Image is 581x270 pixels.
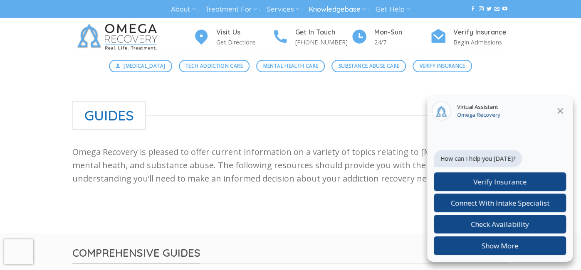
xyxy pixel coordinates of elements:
span: Comprehensive Guides [72,246,200,264]
a: Follow on YouTube [502,6,507,12]
span: Tech Addiction Care [185,62,243,70]
iframe: reCAPTCHA [4,239,33,264]
a: Verify Insurance [413,60,472,72]
span: Verify Insurance [420,62,465,70]
p: [PHONE_NUMBER] [295,37,351,47]
h4: Verify Insurance [453,27,509,38]
img: Omega Recovery [72,18,166,56]
a: Mental Health Care [256,60,325,72]
a: [MEDICAL_DATA] [109,60,172,72]
a: Treatment For [205,2,257,17]
span: Substance Abuse Care [339,62,399,70]
span: Guides [72,101,146,130]
a: Get In Touch [PHONE_NUMBER] [272,27,351,47]
a: Verify Insurance Begin Admissions [430,27,509,47]
a: Tech Addiction Care [179,60,250,72]
p: Get Directions [216,37,272,47]
span: Mental Health Care [263,62,318,70]
span: [MEDICAL_DATA] [124,62,165,70]
h4: Mon-Sun [374,27,430,38]
h4: Get In Touch [295,27,351,38]
a: Send us an email [494,6,499,12]
a: About [171,2,195,17]
a: Visit Us Get Directions [193,27,272,47]
a: Knowledgebase [309,2,366,17]
a: Follow on Instagram [478,6,483,12]
a: Substance Abuse Care [331,60,406,72]
a: Follow on Facebook [470,6,475,12]
p: 24/7 [374,37,430,47]
a: Get Help [376,2,410,17]
h4: Visit Us [216,27,272,38]
p: Begin Admissions [453,37,509,47]
p: Omega Recovery is pleased to offer current information on a variety of topics relating to [MEDICA... [72,145,509,185]
a: Services [266,2,299,17]
a: Follow on Twitter [487,6,492,12]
